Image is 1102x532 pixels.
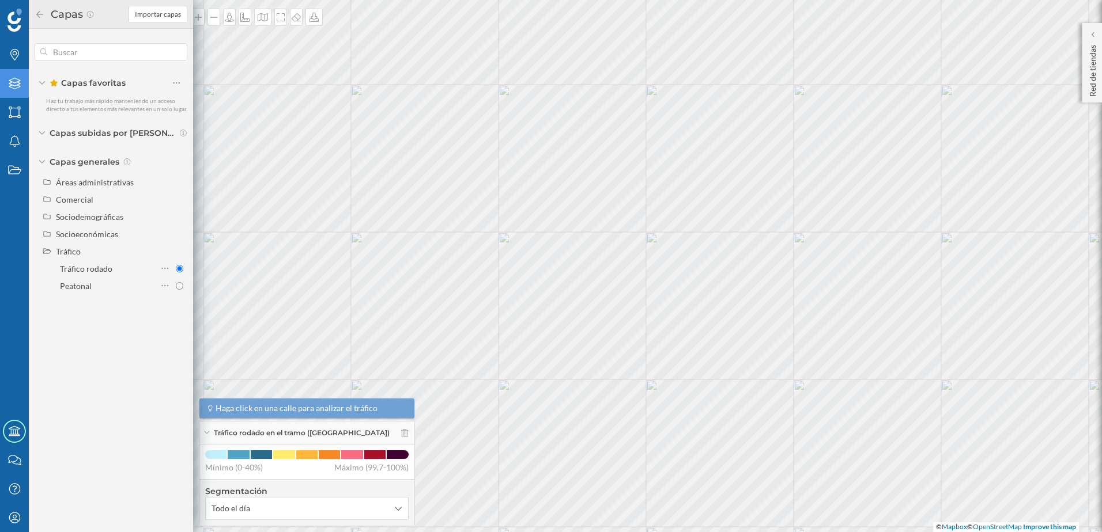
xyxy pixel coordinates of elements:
[50,127,176,139] span: Capas subidas por [PERSON_NAME]
[216,402,378,414] span: Haga click en una calle para analizar el tráfico
[60,264,112,273] div: Tráfico rodado
[973,522,1022,531] a: OpenStreetMap
[50,77,126,89] span: Capas favoritas
[176,265,183,272] input: Tráfico rodado
[1023,522,1076,531] a: Improve this map
[334,462,409,473] span: Máximo (99,7-100%)
[60,281,92,291] div: Peatonal
[942,522,967,531] a: Mapbox
[205,462,263,473] span: Mínimo (0-40%)
[56,229,118,239] div: Socioeconómicas
[135,9,181,20] span: Importar capas
[7,9,22,32] img: Geoblink Logo
[45,5,86,24] h2: Capas
[214,428,390,438] span: Tráfico rodado en el tramo ([GEOGRAPHIC_DATA])
[46,97,187,112] span: Haz tu trabajo más rápido manteniendo un acceso directo a tus elementos más relevantes en un solo...
[1087,40,1099,97] p: Red de tiendas
[212,503,250,514] span: Todo el día
[56,246,81,256] div: Tráfico
[176,282,183,290] input: Peatonal
[56,177,134,187] div: Áreas administrativas
[23,8,64,18] span: Soporte
[933,522,1079,532] div: © ©
[56,195,93,204] div: Comercial
[205,485,409,497] h4: Segmentación
[50,156,119,168] span: Capas generales
[56,212,123,222] div: Sociodemográficas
